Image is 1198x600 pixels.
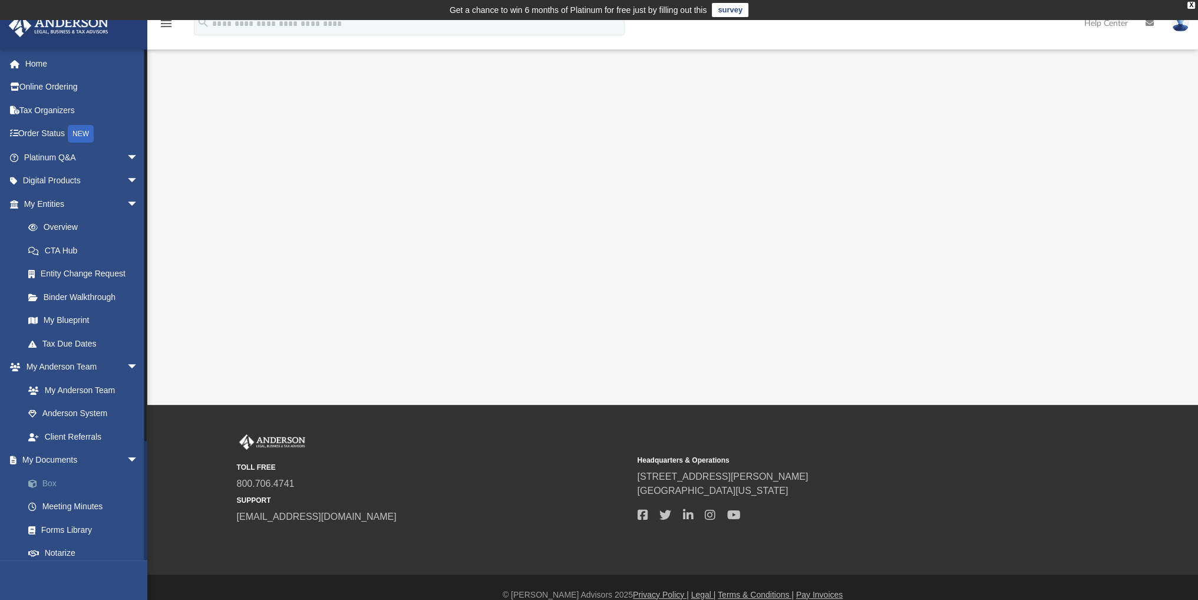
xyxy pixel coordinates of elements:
a: Anderson System [16,402,150,426]
a: Legal | [691,590,716,599]
a: [STREET_ADDRESS][PERSON_NAME] [638,472,808,482]
small: Headquarters & Operations [638,455,1030,466]
a: survey [712,3,748,17]
a: Privacy Policy | [633,590,689,599]
a: Pay Invoices [796,590,843,599]
div: Get a chance to win 6 months of Platinum for free just by filling out this [450,3,707,17]
a: Order StatusNEW [8,122,156,146]
div: NEW [68,125,94,143]
a: My Documentsarrow_drop_down [8,449,156,472]
i: menu [159,17,173,31]
img: Anderson Advisors Platinum Portal [5,14,112,37]
a: Client Referrals [16,425,150,449]
a: 800.706.4741 [237,479,295,489]
a: Platinum Q&Aarrow_drop_down [8,146,156,169]
span: arrow_drop_down [127,146,150,170]
a: Binder Walkthrough [16,285,156,309]
span: arrow_drop_down [127,355,150,380]
a: Forms Library [16,518,150,542]
img: Anderson Advisors Platinum Portal [237,434,308,450]
a: [GEOGRAPHIC_DATA][US_STATE] [638,486,788,496]
div: close [1187,2,1195,9]
i: search [197,16,210,29]
a: [EMAIL_ADDRESS][DOMAIN_NAME] [237,512,397,522]
a: My Blueprint [16,309,150,332]
a: My Entitiesarrow_drop_down [8,192,156,216]
a: Meeting Minutes [16,495,156,519]
a: Digital Productsarrow_drop_down [8,169,156,193]
small: TOLL FREE [237,462,629,473]
a: My Anderson Teamarrow_drop_down [8,355,150,379]
a: Tax Organizers [8,98,156,122]
a: Home [8,52,156,75]
a: CTA Hub [16,239,156,262]
small: SUPPORT [237,495,629,506]
span: arrow_drop_down [127,169,150,193]
a: Entity Change Request [16,262,156,286]
img: User Pic [1171,15,1189,32]
a: Terms & Conditions | [718,590,794,599]
a: Notarize [16,542,156,565]
span: arrow_drop_down [127,449,150,473]
a: Online Ordering [8,75,156,99]
a: My Anderson Team [16,378,144,402]
a: Overview [16,216,156,239]
span: arrow_drop_down [127,192,150,216]
a: Box [16,472,156,495]
a: menu [159,22,173,31]
a: Tax Due Dates [16,332,156,355]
